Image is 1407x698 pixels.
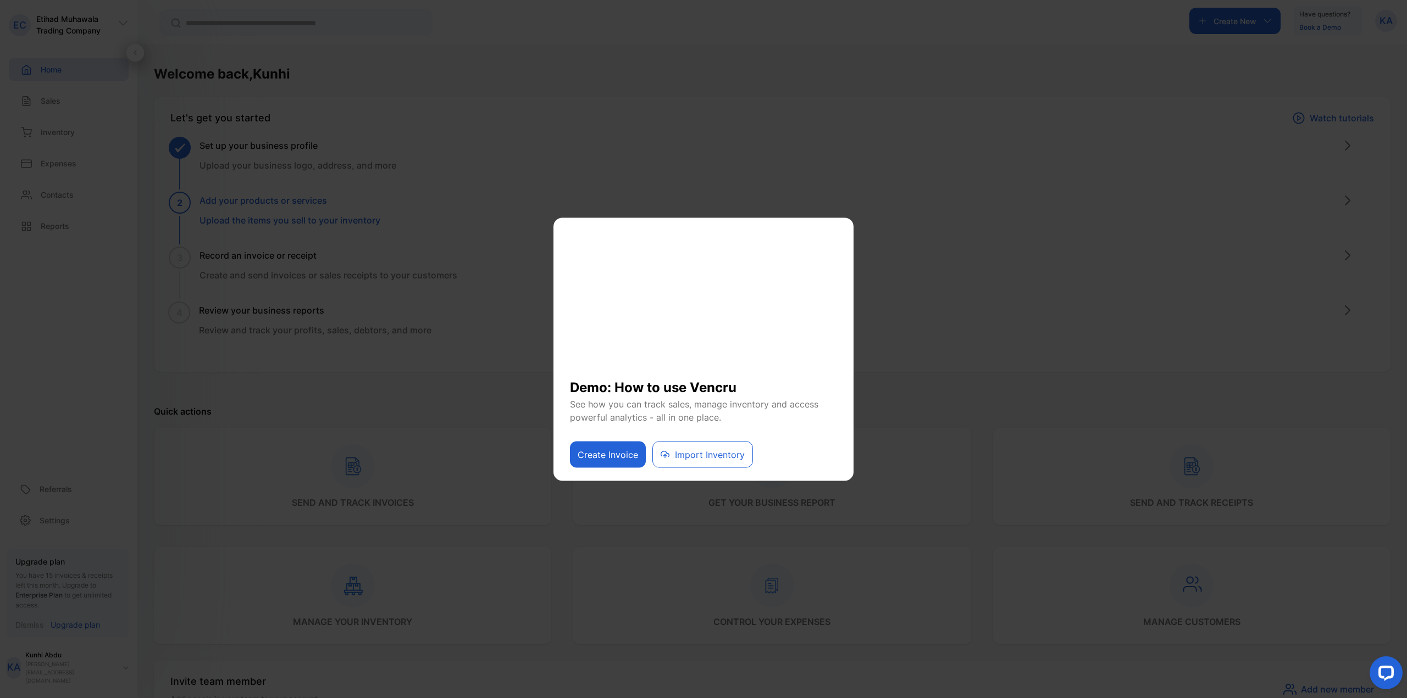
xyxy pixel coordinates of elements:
iframe: LiveChat chat widget [1361,652,1407,698]
p: See how you can track sales, manage inventory and access powerful analytics - all in one place. [570,397,837,423]
h1: Demo: How to use Vencru [570,368,837,397]
button: Import Inventory [652,441,753,467]
iframe: YouTube video player [570,231,837,368]
button: Create Invoice [570,441,646,467]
